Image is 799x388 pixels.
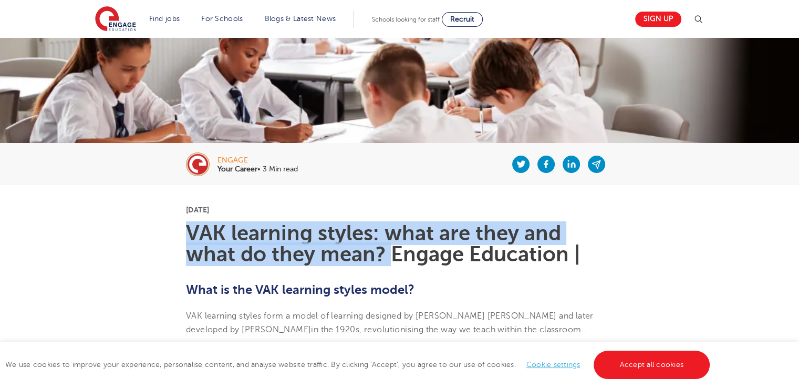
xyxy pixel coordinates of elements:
b: Your Career [217,165,257,173]
a: For Schools [201,15,243,23]
a: Accept all cookies [594,351,710,379]
a: Blogs & Latest News [265,15,336,23]
p: [DATE] [186,206,613,213]
div: engage [217,157,298,164]
a: Cookie settings [526,361,580,369]
a: Recruit [442,12,483,27]
a: Find jobs [149,15,180,23]
img: Engage Education [95,6,136,33]
span: in the 1920s, revolutionising the way we teach within the classroom. [311,325,583,334]
h1: VAK learning styles: what are they and what do they mean? Engage Education | [186,223,613,265]
p: • 3 Min read [217,166,298,173]
span: VAK learning styles form a model of learning designed by [PERSON_NAME] [PERSON_NAME] and later de... [186,311,594,334]
span: We use cookies to improve your experience, personalise content, and analyse website traffic. By c... [5,361,712,369]
span: Schools looking for staff [372,16,440,23]
span: Recruit [450,15,474,23]
a: Sign up [635,12,681,27]
b: What is the VAK learning styles model? [186,282,414,297]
